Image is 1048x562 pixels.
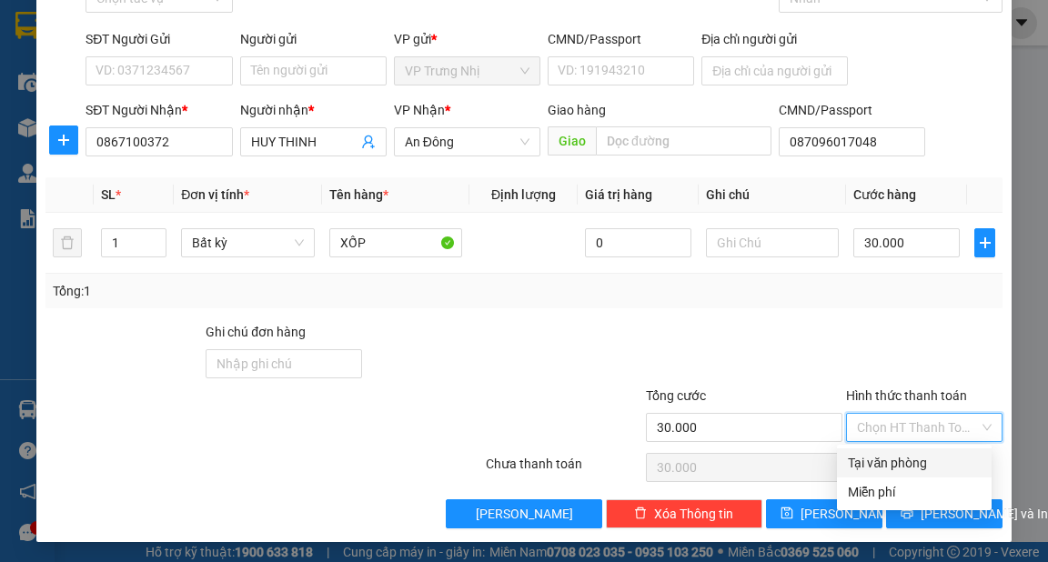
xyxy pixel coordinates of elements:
[701,56,848,85] input: Địa chỉ của người gửi
[192,229,304,256] span: Bất kỳ
[766,499,882,528] button: save[PERSON_NAME]
[329,187,388,202] span: Tên hàng
[156,15,283,59] div: 93 NTB Q1
[156,59,283,81] div: LONG
[15,17,44,36] span: Gửi:
[153,122,167,141] span: C :
[701,29,848,49] div: Địa chỉ người gửi
[886,499,1003,528] button: printer[PERSON_NAME] và In
[853,187,916,202] span: Cước hàng
[240,29,387,49] div: Người gửi
[848,482,981,502] div: Miễn phí
[446,499,602,528] button: [PERSON_NAME]
[476,504,573,524] span: [PERSON_NAME]
[15,81,143,106] div: 0397045711
[206,349,362,378] input: Ghi chú đơn hàng
[974,228,994,257] button: plus
[101,187,116,202] span: SL
[53,228,82,257] button: delete
[86,100,232,120] div: SĐT Người Nhận
[548,103,606,117] span: Giao hàng
[975,236,993,250] span: plus
[49,125,78,155] button: plus
[484,454,644,486] div: Chưa thanh toán
[405,128,529,156] span: An Đông
[394,103,445,117] span: VP Nhận
[15,15,143,59] div: VP Trưng Nhị
[646,388,706,403] span: Tổng cước
[181,187,249,202] span: Đơn vị tính
[53,281,406,301] div: Tổng: 1
[86,29,232,49] div: SĐT Người Gửi
[596,126,771,156] input: Dọc đường
[921,504,1048,524] span: [PERSON_NAME] và In
[848,453,981,473] div: Tại văn phòng
[394,29,540,49] div: VP gửi
[699,177,847,213] th: Ghi chú
[206,325,306,339] label: Ghi chú đơn hàng
[706,228,840,257] input: Ghi Chú
[781,507,793,521] span: save
[585,187,652,202] span: Giá trị hàng
[156,81,283,106] div: 0907662095
[405,57,529,85] span: VP Trưng Nhị
[801,504,898,524] span: [PERSON_NAME]
[153,117,285,143] div: 30.000
[548,29,694,49] div: CMND/Passport
[15,59,143,81] div: NHƯ
[585,228,691,257] input: 0
[491,187,556,202] span: Định lượng
[846,388,967,403] label: Hình thức thanh toán
[901,507,913,521] span: printer
[606,499,762,528] button: deleteXóa Thông tin
[156,17,199,36] span: Nhận:
[634,507,647,521] span: delete
[779,100,925,120] div: CMND/Passport
[361,135,376,149] span: user-add
[240,100,387,120] div: Người nhận
[329,228,463,257] input: VD: Bàn, Ghế
[548,126,596,156] span: Giao
[654,504,733,524] span: Xóa Thông tin
[50,133,77,147] span: plus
